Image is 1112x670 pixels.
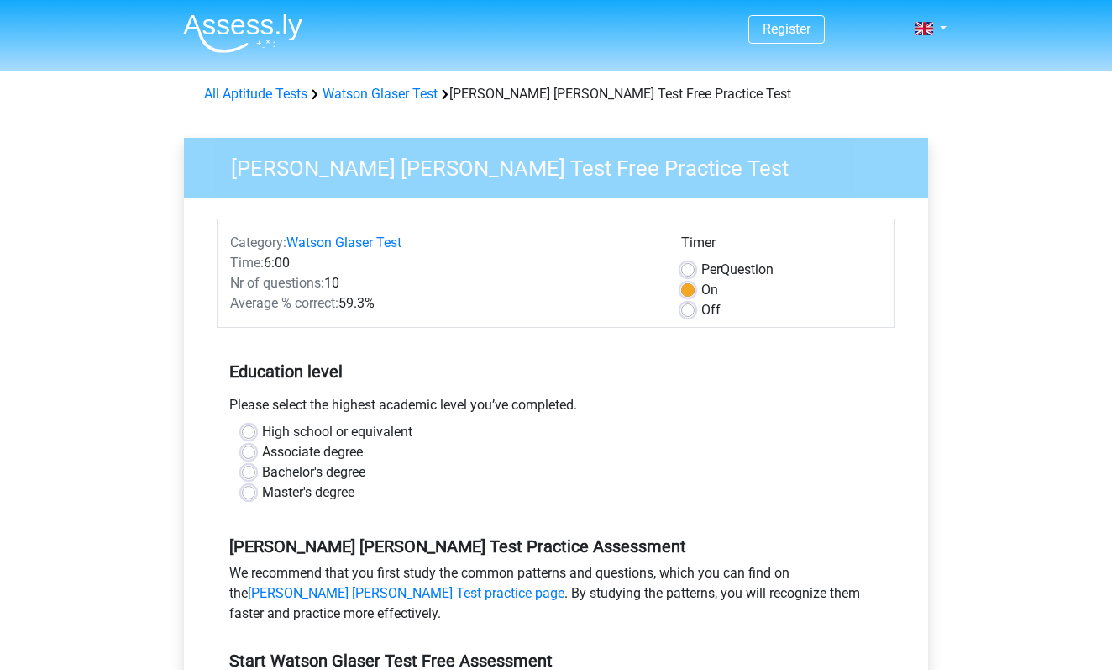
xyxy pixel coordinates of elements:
span: Category: [230,235,286,251]
label: Off [701,300,721,320]
div: 6:00 [218,253,669,273]
label: High school or equivalent [262,422,412,442]
a: Watson Glaser Test [286,235,401,251]
a: Watson Glaser Test [323,86,438,102]
span: Nr of questions: [230,275,324,291]
div: We recommend that you first study the common patterns and questions, which you can find on the . ... [217,563,895,630]
label: Question [701,260,774,280]
a: [PERSON_NAME] [PERSON_NAME] Test practice page [248,585,564,601]
span: Per [701,261,721,277]
div: 10 [218,273,669,293]
label: Bachelor's degree [262,462,365,483]
span: Average % correct: [230,295,338,311]
label: Master's degree [262,483,354,503]
div: 59.3% [218,293,669,314]
h5: [PERSON_NAME] [PERSON_NAME] Test Practice Assessment [229,536,883,557]
span: Time: [230,255,264,271]
h5: Education level [229,355,883,388]
label: Associate degree [262,442,363,462]
img: Assessly [183,13,302,53]
a: All Aptitude Tests [204,86,307,102]
a: Register [763,21,810,37]
div: [PERSON_NAME] [PERSON_NAME] Test Free Practice Test [197,84,915,104]
div: Timer [681,233,882,260]
h3: [PERSON_NAME] [PERSON_NAME] Test Free Practice Test [211,149,915,182]
label: On [701,280,718,300]
div: Please select the highest academic level you’ve completed. [217,395,895,422]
